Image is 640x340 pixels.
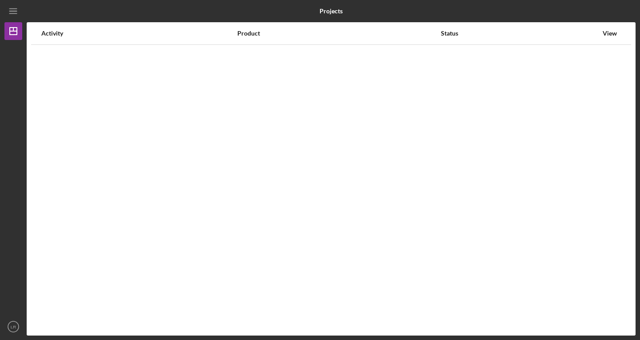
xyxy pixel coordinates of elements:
[4,318,22,336] button: LR
[41,30,236,37] div: Activity
[320,8,343,15] b: Projects
[11,324,16,329] text: LR
[599,30,621,37] div: View
[237,30,440,37] div: Product
[441,30,598,37] div: Status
